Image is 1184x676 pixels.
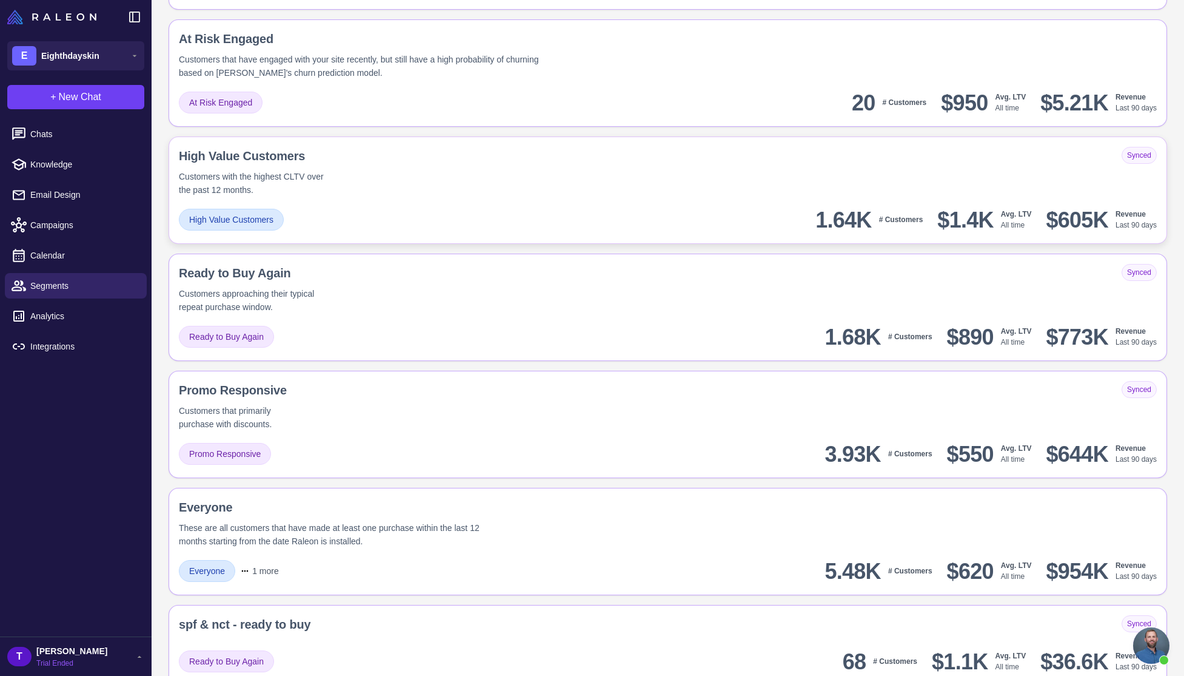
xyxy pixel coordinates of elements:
[1046,441,1108,468] div: $644K
[50,90,56,104] span: +
[1046,558,1108,585] div: $954K
[824,323,880,351] div: 1.68K
[815,206,871,234] div: 1.64K
[1122,381,1157,398] div: Synced
[7,41,144,70] button: EEighthdayskin
[1040,648,1108,675] div: $36.6K
[36,658,107,669] span: Trial Ended
[30,340,137,353] span: Integrations
[888,567,932,575] span: # Customers
[30,309,137,323] span: Analytics
[995,92,1026,113] div: All time
[1115,652,1146,660] span: Revenue
[235,560,284,582] button: 1 more
[1046,323,1108,351] div: $773K
[888,450,932,458] span: # Customers
[1133,627,1169,664] div: Open chat
[179,170,327,197] div: Customers with the highest CLTV over the past 12 months.
[12,46,36,66] div: E
[179,498,666,516] div: Everyone
[5,121,147,147] a: Chats
[1115,93,1146,101] span: Revenue
[5,243,147,268] a: Calendar
[5,212,147,238] a: Campaigns
[932,648,988,675] div: $1.1K
[1122,615,1157,632] div: Synced
[1040,89,1108,117] div: $5.21K
[179,404,304,431] div: Customers that primarily purchase with discounts.
[189,213,273,226] span: High Value Customers
[873,657,917,666] span: # Customers
[7,647,32,666] div: T
[1115,327,1146,336] span: Revenue
[59,90,101,104] span: New Chat
[179,264,410,282] div: Ready to Buy Again
[1115,651,1157,672] div: Last 90 days
[1001,560,1032,582] div: All time
[1122,264,1157,281] div: Synced
[30,127,137,141] span: Chats
[947,558,994,585] div: $620
[5,334,147,359] a: Integrations
[879,215,923,224] span: # Customers
[189,564,225,578] span: Everyone
[995,93,1026,101] span: Avg. LTV
[5,303,147,329] a: Analytics
[1115,443,1157,465] div: Last 90 days
[824,558,880,585] div: 5.48K
[947,441,994,468] div: $550
[179,30,744,48] div: At Risk Engaged
[189,96,252,109] span: At Risk Engaged
[179,147,400,165] div: High Value Customers
[179,53,556,79] div: Customers that have engaged with your site recently, but still have a high probability of churnin...
[189,330,264,343] span: Ready to Buy Again
[189,447,261,461] span: Promo Responsive
[1115,561,1146,570] span: Revenue
[941,89,988,117] div: $950
[5,273,147,299] a: Segments
[7,10,96,24] img: Raleon Logo
[937,206,993,234] div: $1.4K
[1001,444,1032,453] span: Avg. LTV
[1115,210,1146,218] span: Revenue
[843,648,866,675] div: 68
[179,521,503,548] div: These are all customers that have made at least one purchase within the last 12 months starting f...
[5,152,147,177] a: Knowledge
[1115,92,1157,113] div: Last 90 days
[1001,327,1032,336] span: Avg. LTV
[1001,209,1032,231] div: All time
[5,182,147,208] a: Email Design
[30,188,137,201] span: Email Design
[179,287,333,314] div: Customers approaching their typical repeat purchase window.
[1001,561,1032,570] span: Avg. LTV
[179,381,366,399] div: Promo Responsive
[189,655,264,668] span: Ready to Buy Again
[30,249,137,262] span: Calendar
[824,441,880,468] div: 3.93K
[995,651,1026,672] div: All time
[1046,206,1108,234] div: $605K
[883,98,927,107] span: # Customers
[1001,443,1032,465] div: All time
[179,615,310,634] div: spf & nct - ready to buy
[30,279,137,292] span: Segments
[852,89,875,117] div: 20
[1115,209,1157,231] div: Last 90 days
[1115,444,1146,453] span: Revenue
[36,644,107,658] span: [PERSON_NAME]
[1001,210,1032,218] span: Avg. LTV
[1001,326,1032,348] div: All time
[30,158,137,171] span: Knowledge
[995,652,1026,660] span: Avg. LTV
[1115,326,1157,348] div: Last 90 days
[1122,147,1157,164] div: Synced
[30,218,137,232] span: Campaigns
[7,10,101,24] a: Raleon Logo
[947,323,994,351] div: $890
[1115,560,1157,582] div: Last 90 days
[7,85,144,109] button: +New Chat
[888,333,932,341] span: # Customers
[41,49,99,63] span: Eighthdayskin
